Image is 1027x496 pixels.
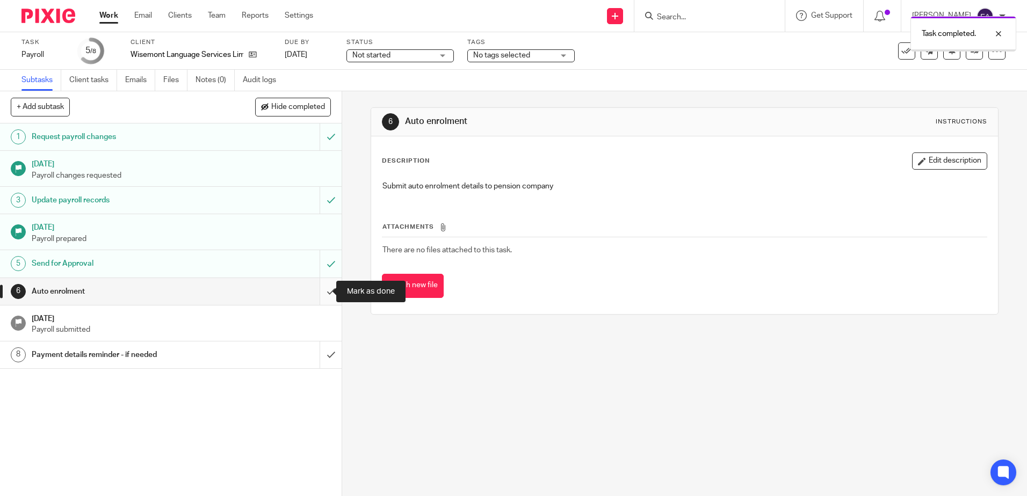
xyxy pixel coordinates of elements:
[32,220,331,233] h1: [DATE]
[11,193,26,208] div: 3
[21,9,75,23] img: Pixie
[977,8,994,25] img: svg%3E
[243,70,284,91] a: Audit logs
[382,246,512,254] span: There are no files attached to this task.
[168,10,192,21] a: Clients
[32,324,331,335] p: Payroll submitted
[271,103,325,112] span: Hide completed
[11,98,70,116] button: + Add subtask
[352,52,390,59] span: Not started
[285,10,313,21] a: Settings
[936,118,987,126] div: Instructions
[99,10,118,21] a: Work
[32,311,331,324] h1: [DATE]
[32,170,331,181] p: Payroll changes requested
[382,274,444,298] button: Attach new file
[131,49,243,60] p: Wisemont Language Services Limited
[285,51,307,59] span: [DATE]
[125,70,155,91] a: Emails
[32,234,331,244] p: Payroll prepared
[208,10,226,21] a: Team
[922,28,976,39] p: Task completed.
[405,116,707,127] h1: Auto enrolment
[11,347,26,362] div: 8
[382,113,399,130] div: 6
[163,70,187,91] a: Files
[11,284,26,299] div: 6
[32,156,331,170] h1: [DATE]
[90,48,96,54] small: /8
[32,192,216,208] h1: Update payroll records
[32,256,216,272] h1: Send for Approval
[242,10,269,21] a: Reports
[32,129,216,145] h1: Request payroll changes
[196,70,235,91] a: Notes (0)
[11,129,26,144] div: 1
[382,224,434,230] span: Attachments
[21,38,64,47] label: Task
[21,70,61,91] a: Subtasks
[285,38,333,47] label: Due by
[85,45,96,57] div: 5
[69,70,117,91] a: Client tasks
[32,347,216,363] h1: Payment details reminder - if needed
[131,38,271,47] label: Client
[382,181,986,192] p: Submit auto enrolment details to pension company
[473,52,530,59] span: No tags selected
[21,49,64,60] div: Payroll
[346,38,454,47] label: Status
[382,157,430,165] p: Description
[11,256,26,271] div: 5
[255,98,331,116] button: Hide completed
[912,152,987,170] button: Edit description
[467,38,575,47] label: Tags
[134,10,152,21] a: Email
[32,283,216,300] h1: Auto enrolment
